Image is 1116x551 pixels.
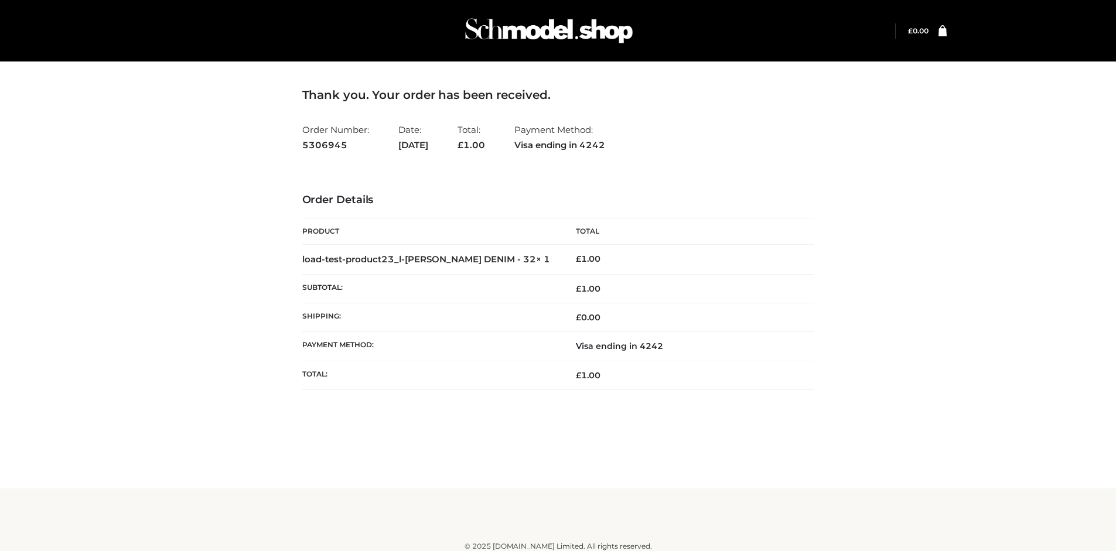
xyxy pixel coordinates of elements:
[461,8,637,54] img: Schmodel Admin 964
[514,119,605,155] li: Payment Method:
[302,274,558,303] th: Subtotal:
[458,139,463,150] span: £
[558,218,814,245] th: Total
[302,332,558,361] th: Payment method:
[302,119,369,155] li: Order Number:
[302,218,558,245] th: Product
[576,370,581,381] span: £
[398,119,428,155] li: Date:
[908,26,913,35] span: £
[458,119,485,155] li: Total:
[576,312,600,323] bdi: 0.00
[302,138,369,153] strong: 5306945
[576,254,600,264] bdi: 1.00
[576,283,581,294] span: £
[514,138,605,153] strong: Visa ending in 4242
[398,138,428,153] strong: [DATE]
[558,332,814,361] td: Visa ending in 4242
[576,254,581,264] span: £
[908,26,929,35] a: £0.00
[576,283,600,294] span: 1.00
[302,254,550,265] strong: load-test-product23_l-[PERSON_NAME] DENIM - 32
[458,139,485,150] span: 1.00
[908,26,929,35] bdi: 0.00
[302,361,558,389] th: Total:
[302,194,814,207] h3: Order Details
[302,88,814,102] h3: Thank you. Your order has been received.
[576,370,600,381] span: 1.00
[536,254,550,265] strong: × 1
[576,312,581,323] span: £
[302,303,558,332] th: Shipping:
